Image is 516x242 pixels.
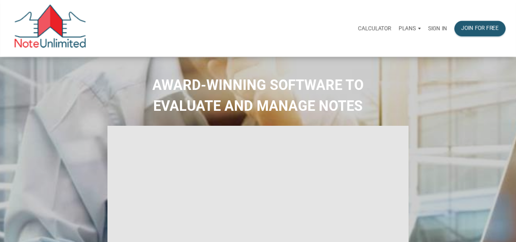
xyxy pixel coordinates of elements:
a: Sign in [424,16,451,41]
div: Join for free [461,25,499,33]
a: Plans [395,16,424,41]
p: Plans [399,25,416,32]
a: Calculator [355,16,395,41]
p: Sign in [428,25,447,32]
p: Calculator [358,25,391,32]
button: Join for free [454,21,506,36]
button: Plans [395,18,424,40]
a: Join for free [451,16,509,41]
h2: AWARD-WINNING SOFTWARE TO EVALUATE AND MANAGE NOTES [7,75,509,117]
